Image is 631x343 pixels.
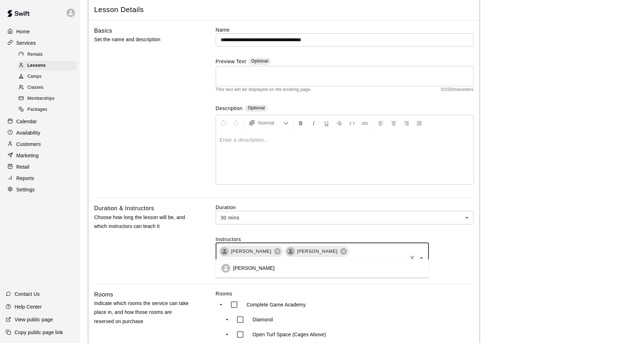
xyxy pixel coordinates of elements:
[94,213,193,231] p: Choose how long the lesson will be, and which instructors can teach it
[248,105,265,110] span: Optional
[388,116,400,129] button: Center Align
[27,95,54,102] span: Memberships
[407,253,417,263] button: Clear
[27,84,43,91] span: Classes
[16,28,30,35] p: Home
[16,163,29,170] p: Retail
[346,116,358,129] button: Insert Code
[16,118,37,125] p: Calendar
[216,290,474,297] label: Rooms
[416,253,426,263] button: Close
[16,186,35,193] p: Settings
[27,62,46,69] span: Lessons
[295,116,307,129] button: Format Bold
[251,59,268,64] span: Optional
[293,248,342,255] span: [PERSON_NAME]
[286,247,295,256] div: Kyle Jackson
[16,175,34,182] p: Reports
[413,116,425,129] button: Justify Align
[375,116,387,129] button: Left Align
[6,184,74,195] a: Settings
[6,173,74,184] a: Reports
[27,51,43,58] span: Rentals
[359,116,371,129] button: Insert Link
[17,72,77,82] div: Camps
[17,49,80,60] a: Rentals
[17,104,80,115] a: Packages
[6,26,74,37] a: Home
[16,39,36,47] p: Services
[216,26,474,33] label: Name
[17,82,80,93] a: Classes
[17,50,77,60] div: Rentals
[6,150,74,161] a: Marketing
[441,86,474,93] span: 0 / 150 characters
[17,93,80,104] a: Memberships
[230,116,242,129] button: Redo
[6,139,74,149] a: Customers
[94,290,113,299] h6: Rooms
[219,258,283,270] div: [PERSON_NAME]
[216,105,243,113] label: Description
[308,116,320,129] button: Format Italics
[253,316,273,323] p: Diamond
[400,116,412,129] button: Right Align
[17,105,77,115] div: Packages
[216,236,474,243] label: Instructors
[15,316,53,323] p: View public page
[247,301,306,308] p: Complete Game Academy
[27,73,42,80] span: Camps
[217,116,230,129] button: Undo
[216,204,474,211] label: Duration
[15,303,42,310] p: Help Center
[94,35,193,44] p: Set the name and description
[6,116,74,127] a: Calendar
[17,60,80,71] a: Lessons
[220,247,229,256] div: Keith Daly
[216,211,474,224] div: 30 mins
[227,248,276,255] span: [PERSON_NAME]
[285,246,349,257] div: [PERSON_NAME]
[94,5,474,15] span: Lesson Details
[6,162,74,172] a: Retail
[253,331,326,338] p: Open Turf Space (Cages Above)
[94,26,112,36] h6: Basics
[219,246,283,257] div: [PERSON_NAME]
[17,71,80,82] a: Camps
[216,86,312,93] span: This text will be displayed on the booking page.
[246,116,292,129] button: Formatting Options
[15,290,40,298] p: Contact Us
[94,204,154,213] h6: Duration & Instructors
[94,299,193,326] p: Indicate which rooms the service can take place in, and how those rooms are reserved on purchase
[16,152,39,159] p: Marketing
[16,141,41,148] p: Customers
[233,265,275,272] p: [PERSON_NAME]
[17,94,77,104] div: Memberships
[27,106,47,113] span: Packages
[258,119,283,126] span: Normal
[15,329,63,336] p: Copy public page link
[320,116,333,129] button: Format Underline
[6,38,74,48] a: Services
[16,129,41,136] p: Availability
[216,58,246,66] label: Preview Text
[17,83,77,93] div: Classes
[17,61,77,71] div: Lessons
[333,116,345,129] button: Format Strikethrough
[6,127,74,138] a: Availability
